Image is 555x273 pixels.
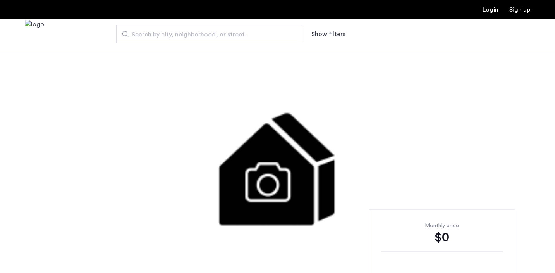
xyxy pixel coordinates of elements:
img: logo [25,20,44,49]
a: Cazamio Logo [25,20,44,49]
div: Monthly price [381,222,503,230]
input: Apartment Search [116,25,302,43]
a: Login [483,7,498,13]
span: Search by city, neighborhood, or street. [132,30,280,39]
div: $0 [381,230,503,245]
a: Registration [509,7,530,13]
iframe: chat widget [522,242,547,265]
button: Show or hide filters [311,29,345,39]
